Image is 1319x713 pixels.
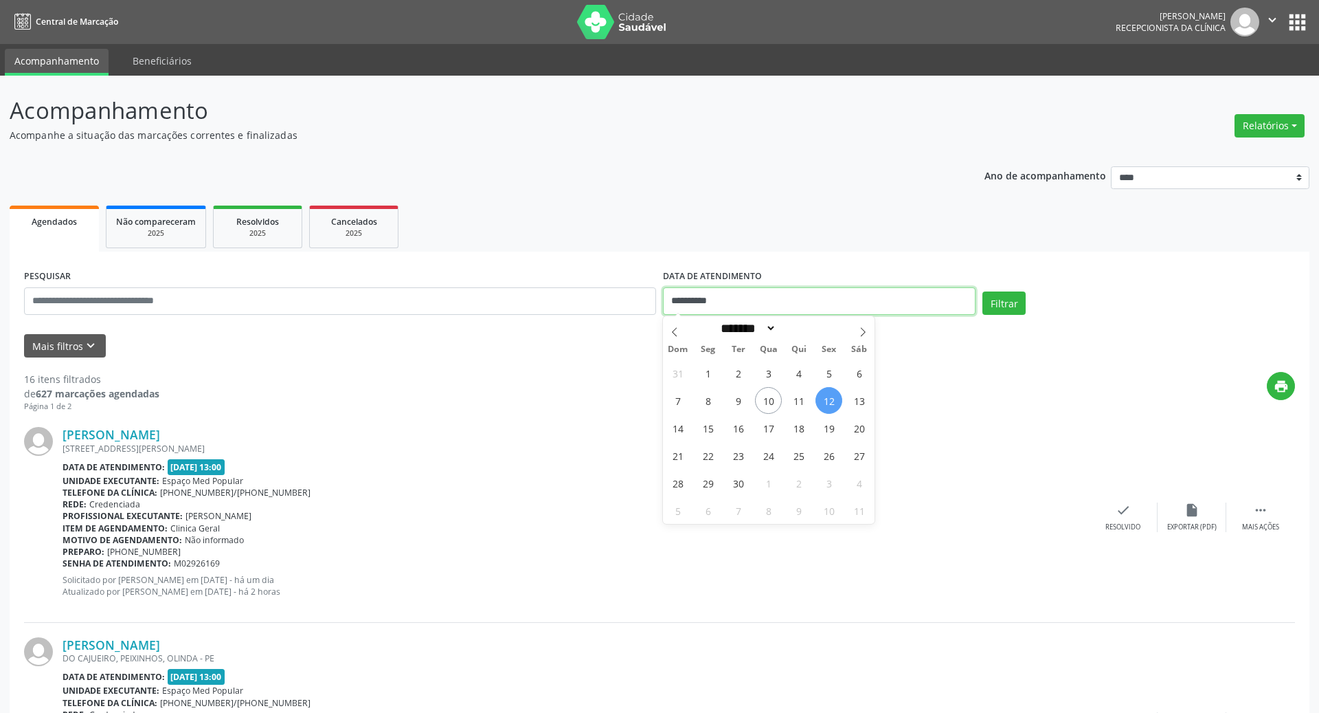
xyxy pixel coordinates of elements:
[168,669,225,685] span: [DATE] 13:00
[693,345,723,354] span: Seg
[846,497,872,524] span: Outubro 11, 2025
[10,128,919,142] p: Acompanhe a situação das marcações correntes e finalizadas
[815,497,842,524] span: Outubro 10, 2025
[784,345,814,354] span: Qui
[63,546,104,558] b: Preparo:
[1230,8,1259,36] img: img
[1184,503,1199,518] i: insert_drive_file
[223,228,292,239] div: 2025
[755,497,782,524] span: Outubro 8, 2025
[1267,372,1295,400] button: print
[24,266,71,287] label: PESQUISAR
[664,415,691,441] span: Setembro 14, 2025
[24,427,53,456] img: img
[170,523,220,534] span: Clinica Geral
[63,487,157,498] b: Telefone da clínica:
[63,475,159,487] b: Unidade executante:
[36,387,159,400] strong: 627 marcações agendadas
[755,442,782,469] span: Setembro 24, 2025
[89,498,140,510] span: Credenciada
[63,685,159,696] b: Unidade executante:
[785,470,812,496] span: Outubro 2, 2025
[695,497,721,524] span: Outubro 6, 2025
[725,415,752,441] span: Setembro 16, 2025
[1116,10,1226,22] div: [PERSON_NAME]
[63,510,183,522] b: Profissional executante:
[664,387,691,414] span: Setembro 7, 2025
[815,470,842,496] span: Outubro 3, 2025
[1253,503,1268,518] i: 
[174,558,220,569] span: M02926169
[725,387,752,414] span: Setembro 9, 2025
[785,387,812,414] span: Setembro 11, 2025
[776,321,822,336] input: Year
[815,387,842,414] span: Setembro 12, 2025
[24,386,159,401] div: de
[725,470,752,496] span: Setembro 30, 2025
[846,442,872,469] span: Setembro 27, 2025
[10,10,118,33] a: Central de Marcação
[63,574,1089,597] p: Solicitado por [PERSON_NAME] em [DATE] - há um dia Atualizado por [PERSON_NAME] em [DATE] - há 2 ...
[664,497,691,524] span: Outubro 5, 2025
[725,497,752,524] span: Outubro 7, 2025
[846,415,872,441] span: Setembro 20, 2025
[663,345,693,354] span: Dom
[984,166,1106,184] p: Ano de acompanhamento
[160,487,311,498] span: [PHONE_NUMBER]/[PHONE_NUMBER]
[1167,523,1217,532] div: Exportar (PDF)
[846,387,872,414] span: Setembro 13, 2025
[754,345,784,354] span: Qua
[1116,22,1226,34] span: Recepcionista da clínica
[1105,523,1140,532] div: Resolvido
[695,442,721,469] span: Setembro 22, 2025
[116,228,196,239] div: 2025
[1235,114,1305,138] button: Relatórios
[1274,379,1289,394] i: print
[63,523,168,534] b: Item de agendamento:
[695,387,721,414] span: Setembro 8, 2025
[116,216,196,228] span: Não compareceram
[785,360,812,386] span: Setembro 4, 2025
[63,461,165,473] b: Data de atendimento:
[716,321,776,336] select: Month
[63,697,157,709] b: Telefone da clínica:
[36,16,118,28] span: Central de Marcação
[844,345,875,354] span: Sáb
[785,442,812,469] span: Setembro 25, 2025
[815,415,842,441] span: Setembro 19, 2025
[83,338,98,353] i: keyboard_arrow_down
[982,292,1026,315] button: Filtrar
[63,652,1089,664] div: DO CAJUEIRO, PEIXINHOS, OLINDA - PE
[1242,523,1279,532] div: Mais ações
[185,534,244,546] span: Não informado
[331,216,377,228] span: Cancelados
[63,443,1089,454] div: [STREET_ADDRESS][PERSON_NAME]
[185,510,251,522] span: [PERSON_NAME]
[162,475,243,487] span: Espaço Med Popular
[160,697,311,709] span: [PHONE_NUMBER]/[PHONE_NUMBER]
[63,637,160,652] a: [PERSON_NAME]
[63,427,160,442] a: [PERSON_NAME]
[695,360,721,386] span: Setembro 1, 2025
[32,216,77,228] span: Agendados
[5,49,109,76] a: Acompanhamento
[236,216,279,228] span: Resolvidos
[664,360,691,386] span: Agosto 31, 2025
[695,415,721,441] span: Setembro 15, 2025
[1285,10,1309,34] button: apps
[785,415,812,441] span: Setembro 18, 2025
[723,345,754,354] span: Ter
[663,266,762,287] label: DATA DE ATENDIMENTO
[123,49,201,73] a: Beneficiários
[725,360,752,386] span: Setembro 2, 2025
[24,401,159,413] div: Página 1 de 2
[162,685,243,696] span: Espaço Med Popular
[755,360,782,386] span: Setembro 3, 2025
[755,470,782,496] span: Outubro 1, 2025
[846,360,872,386] span: Setembro 6, 2025
[1259,8,1285,36] button: 
[63,498,87,510] b: Rede:
[725,442,752,469] span: Setembro 23, 2025
[63,534,182,546] b: Motivo de agendamento:
[695,470,721,496] span: Setembro 29, 2025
